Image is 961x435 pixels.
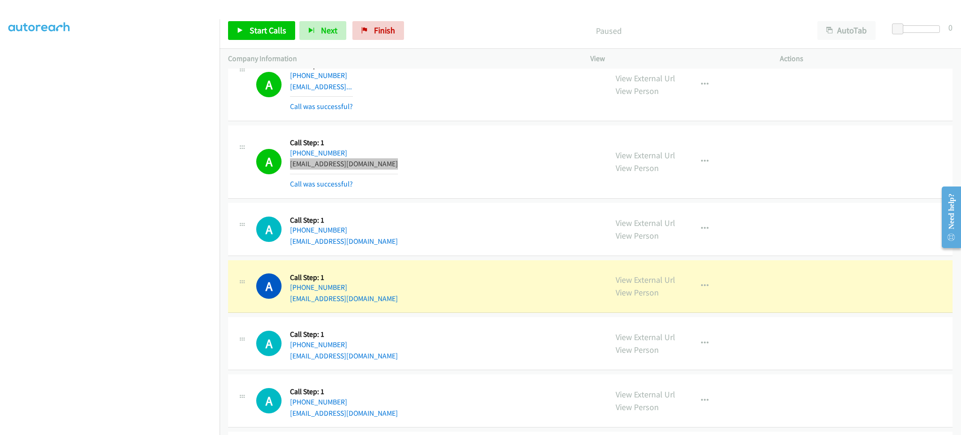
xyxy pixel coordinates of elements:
h5: Call Step: 1 [290,216,398,225]
a: [PHONE_NUMBER] [290,71,347,80]
button: AutoTab [817,21,876,40]
a: [EMAIL_ADDRESS][DOMAIN_NAME] [290,159,398,168]
div: The call is yet to be attempted [256,388,282,413]
a: View Person [616,287,659,298]
p: Actions [780,53,953,64]
a: [EMAIL_ADDRESS]... [290,82,352,91]
a: View External Url [616,217,675,228]
div: Delay between calls (in seconds) [897,25,940,33]
a: View Person [616,230,659,241]
h1: A [256,149,282,174]
span: Next [321,25,337,36]
h5: Call Step: 1 [290,330,398,339]
a: Call was successful? [290,179,353,188]
a: Call was successful? [290,102,353,111]
a: View Person [616,402,659,412]
h5: Call Step: 1 [290,138,398,148]
a: [EMAIL_ADDRESS][DOMAIN_NAME] [290,294,398,303]
a: [PHONE_NUMBER] [290,148,347,157]
a: View External Url [616,389,675,400]
div: 0 [948,21,953,34]
a: [PHONE_NUMBER] [290,340,347,349]
a: View Person [616,163,659,173]
h1: A [256,331,282,356]
a: [EMAIL_ADDRESS][DOMAIN_NAME] [290,237,398,246]
iframe: Resource Center [934,180,961,255]
a: [PHONE_NUMBER] [290,283,347,292]
div: The call is yet to be attempted [256,331,282,356]
h1: A [256,273,282,299]
a: Start Calls [228,21,295,40]
a: View External Url [616,150,675,161]
a: [EMAIL_ADDRESS][DOMAIN_NAME] [290,351,398,360]
a: View External Url [616,274,675,285]
div: The call is yet to be attempted [256,217,282,242]
a: View Person [616,85,659,96]
h1: A [256,388,282,413]
a: [PHONE_NUMBER] [290,397,347,406]
button: Next [299,21,346,40]
a: [PHONE_NUMBER] [290,225,347,234]
a: View Person [616,344,659,355]
a: [EMAIL_ADDRESS][DOMAIN_NAME] [290,409,398,418]
h5: Call Step: 1 [290,273,398,282]
a: View External Url [616,73,675,84]
h1: A [256,217,282,242]
h5: Call Step: 1 [290,387,398,396]
span: Finish [374,25,395,36]
h1: A [256,72,282,97]
a: Finish [352,21,404,40]
p: View [590,53,763,64]
a: View External Url [616,332,675,342]
p: Paused [417,24,801,37]
p: Company Information [228,53,573,64]
span: Start Calls [250,25,286,36]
